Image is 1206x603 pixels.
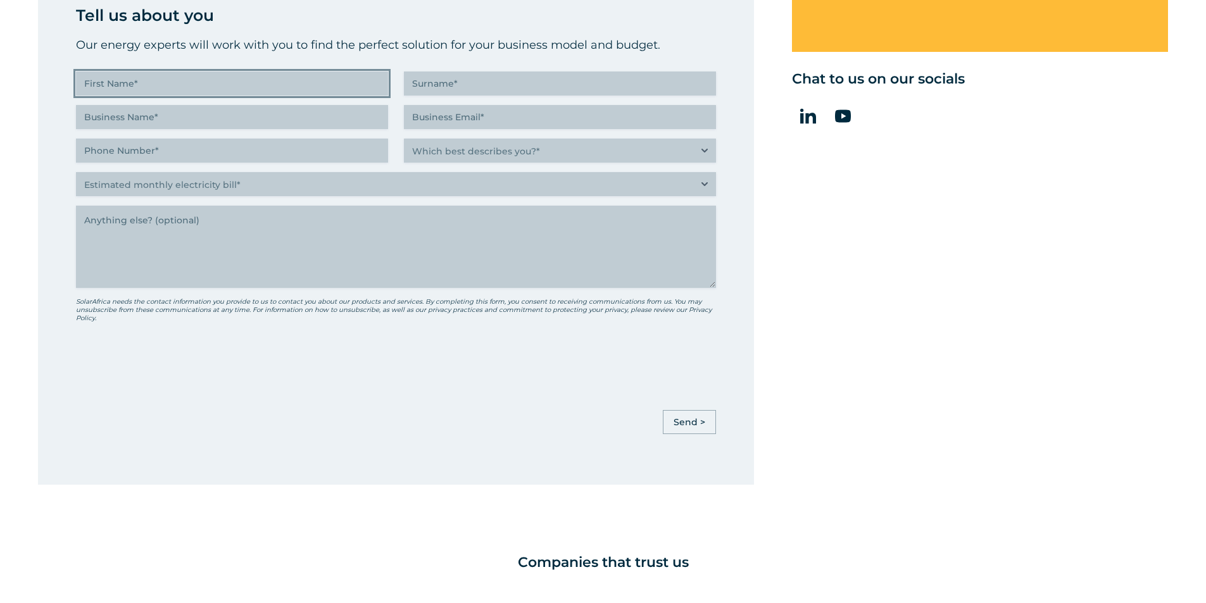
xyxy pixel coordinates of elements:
[76,71,388,96] input: First Name*
[76,297,716,322] p: SolarAfrica needs the contact information you provide to us to contact you about our products and...
[76,3,716,28] p: Tell us about you
[76,139,388,163] input: Phone Number*
[404,71,716,96] input: Surname*
[76,339,268,389] iframe: reCAPTCHA
[792,71,1168,87] h5: Chat to us on our socials
[76,105,388,129] input: Business Name*
[663,410,716,434] input: Send >
[76,35,716,54] p: Our energy experts will work with you to find the perfect solution for your business model and bu...
[404,105,716,129] input: Business Email*
[6,554,1200,571] h5: Companies that trust us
